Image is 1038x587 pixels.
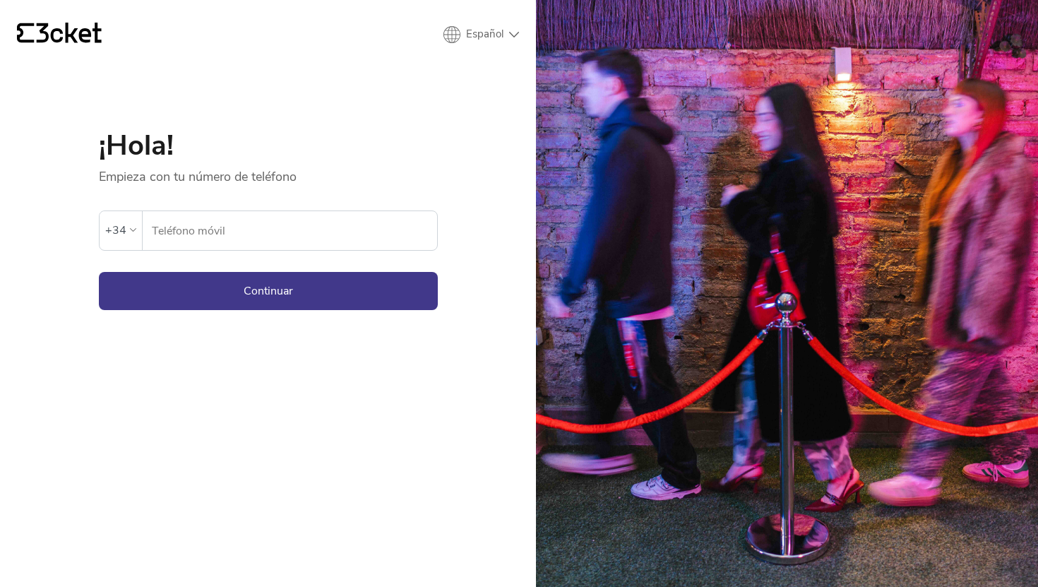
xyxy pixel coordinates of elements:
[99,160,438,185] p: Empieza con tu número de teléfono
[105,220,126,241] div: +34
[17,23,34,43] g: {' '}
[99,272,438,310] button: Continuar
[143,211,437,251] label: Teléfono móvil
[151,211,437,250] input: Teléfono móvil
[17,23,102,47] a: {' '}
[99,131,438,160] h1: ¡Hola!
